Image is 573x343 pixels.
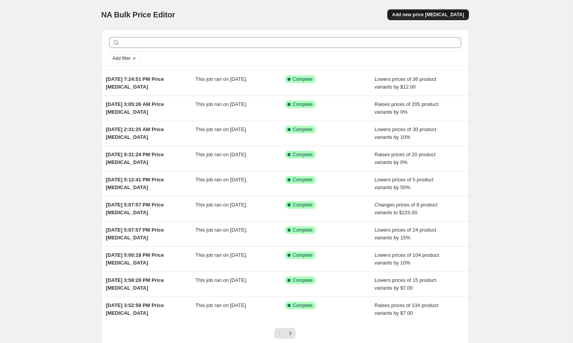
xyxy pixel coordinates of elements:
[293,101,313,108] span: Complete
[195,126,247,132] span: This job ran on [DATE].
[375,76,436,90] span: Lowers prices of 36 product variants by $12.00
[109,54,140,63] button: Add filter
[195,302,247,308] span: This job ran on [DATE].
[274,328,296,339] nav: Pagination
[195,252,247,258] span: This job ran on [DATE].
[375,252,439,266] span: Lowers prices of 104 product variants by 10%
[293,76,313,82] span: Complete
[113,55,131,61] span: Add filter
[106,177,164,190] span: [DATE] 5:12:41 PM Price [MEDICAL_DATA]
[195,152,247,157] span: This job ran on [DATE].
[106,126,164,140] span: [DATE] 2:31:25 AM Price [MEDICAL_DATA]
[195,101,247,107] span: This job ran on [DATE].
[106,302,164,316] span: [DATE] 3:52:59 PM Price [MEDICAL_DATA]
[293,152,313,158] span: Complete
[293,252,313,258] span: Complete
[375,302,438,316] span: Raises prices of 134 product variants by $7.00
[106,152,164,165] span: [DATE] 9:31:24 PM Price [MEDICAL_DATA]
[195,277,247,283] span: This job ran on [DATE].
[375,152,436,165] span: Raises prices of 20 product variants by 0%
[106,277,164,291] span: [DATE] 3:59:28 PM Price [MEDICAL_DATA]
[106,227,164,241] span: [DATE] 5:07:57 PM Price [MEDICAL_DATA]
[106,252,164,266] span: [DATE] 5:00:18 PM Price [MEDICAL_DATA]
[285,328,296,339] button: Next
[195,177,247,183] span: This job ran on [DATE].
[375,177,433,190] span: Lowers prices of 5 product variants by 50%
[106,101,164,115] span: [DATE] 3:05:26 AM Price [MEDICAL_DATA]
[106,76,164,90] span: [DATE] 7:24:51 PM Price [MEDICAL_DATA]
[195,76,247,82] span: This job ran on [DATE].
[375,101,438,115] span: Raises prices of 205 product variants by 0%
[387,9,469,20] button: Add new price [MEDICAL_DATA]
[293,202,313,208] span: Complete
[293,177,313,183] span: Complete
[392,12,464,18] span: Add new price [MEDICAL_DATA]
[195,202,247,208] span: This job ran on [DATE].
[293,126,313,133] span: Complete
[375,227,436,241] span: Lowers prices of 24 product variants by 15%
[101,10,175,19] span: NA Bulk Price Editor
[195,227,247,233] span: This job ran on [DATE].
[106,202,164,215] span: [DATE] 5:07:57 PM Price [MEDICAL_DATA]
[293,277,313,283] span: Complete
[375,126,436,140] span: Lowers prices of 30 product variants by 10%
[293,302,313,309] span: Complete
[375,202,438,215] span: Changes prices of 8 product variants to $225.00
[293,227,313,233] span: Complete
[375,277,436,291] span: Lowers prices of 15 product variants by $7.00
